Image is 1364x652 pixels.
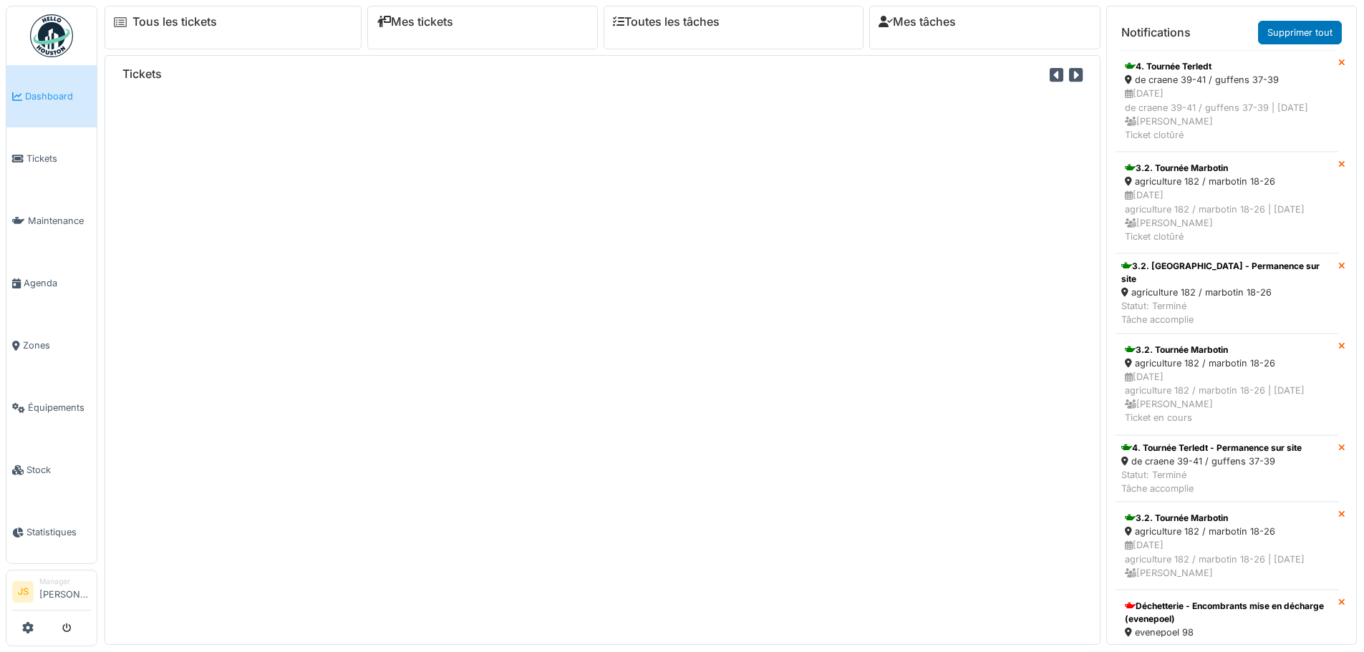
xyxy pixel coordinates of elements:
span: Maintenance [28,214,91,228]
div: [DATE] agriculture 182 / marbotin 18-26 | [DATE] [PERSON_NAME] Ticket en cours [1125,370,1329,425]
div: agriculture 182 / marbotin 18-26 [1125,175,1329,188]
h6: Tickets [122,67,162,81]
div: agriculture 182 / marbotin 18-26 [1121,286,1332,299]
a: Stock [6,439,97,501]
div: 3.2. Tournée Marbotin [1125,512,1329,525]
img: Badge_color-CXgf-gQk.svg [30,14,73,57]
div: [DATE] agriculture 182 / marbotin 18-26 | [DATE] [PERSON_NAME] [1125,538,1329,580]
div: [DATE] de craene 39-41 / guffens 37-39 | [DATE] [PERSON_NAME] Ticket clotûré [1125,87,1329,142]
a: Mes tâches [879,15,956,29]
div: 3.2. [GEOGRAPHIC_DATA] - Permanence sur site [1121,260,1332,286]
div: de craene 39-41 / guffens 37-39 [1121,454,1302,468]
div: Déchetterie - Encombrants mise en décharge (evenepoel) [1125,600,1329,626]
div: agriculture 182 / marbotin 18-26 [1125,525,1329,538]
a: 3.2. Tournée Marbotin agriculture 182 / marbotin 18-26 [DATE]agriculture 182 / marbotin 18-26 | [... [1116,502,1338,590]
a: Zones [6,314,97,376]
a: 3.2. Tournée Marbotin agriculture 182 / marbotin 18-26 [DATE]agriculture 182 / marbotin 18-26 | [... [1116,152,1338,253]
div: Manager [39,576,91,587]
span: Zones [23,339,91,352]
div: Statut: Terminé Tâche accomplie [1121,468,1302,495]
span: Dashboard [25,89,91,103]
div: 3.2. Tournée Marbotin [1125,162,1329,175]
a: Maintenance [6,190,97,252]
span: Équipements [28,401,91,414]
div: agriculture 182 / marbotin 18-26 [1125,356,1329,370]
div: 4. Tournée Terledt [1125,60,1329,73]
span: Stock [26,463,91,477]
a: Tous les tickets [132,15,217,29]
li: JS [12,581,34,603]
span: Statistiques [26,525,91,539]
h6: Notifications [1121,26,1191,39]
span: Tickets [26,152,91,165]
li: [PERSON_NAME] [39,576,91,607]
div: [DATE] agriculture 182 / marbotin 18-26 | [DATE] [PERSON_NAME] Ticket clotûré [1125,188,1329,243]
div: 4. Tournée Terledt - Permanence sur site [1121,442,1302,454]
div: Statut: Terminé Tâche accomplie [1121,299,1332,326]
div: 3.2. Tournée Marbotin [1125,344,1329,356]
a: Équipements [6,376,97,439]
a: Dashboard [6,65,97,127]
a: 3.2. [GEOGRAPHIC_DATA] - Permanence sur site agriculture 182 / marbotin 18-26 Statut: TerminéTâch... [1116,253,1338,334]
a: 4. Tournée Terledt de craene 39-41 / guffens 37-39 [DATE]de craene 39-41 / guffens 37-39 | [DATE]... [1116,50,1338,152]
div: evenepoel 98 [1125,626,1329,639]
a: JS Manager[PERSON_NAME] [12,576,91,610]
a: Supprimer tout [1258,21,1342,44]
a: 4. Tournée Terledt - Permanence sur site de craene 39-41 / guffens 37-39 Statut: TerminéTâche acc... [1116,435,1338,502]
a: Agenda [6,252,97,314]
span: Agenda [24,276,91,290]
a: Tickets [6,127,97,190]
a: Toutes les tâches [613,15,720,29]
div: de craene 39-41 / guffens 37-39 [1125,73,1329,87]
a: Mes tickets [377,15,453,29]
a: Statistiques [6,501,97,563]
a: 3.2. Tournée Marbotin agriculture 182 / marbotin 18-26 [DATE]agriculture 182 / marbotin 18-26 | [... [1116,334,1338,435]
